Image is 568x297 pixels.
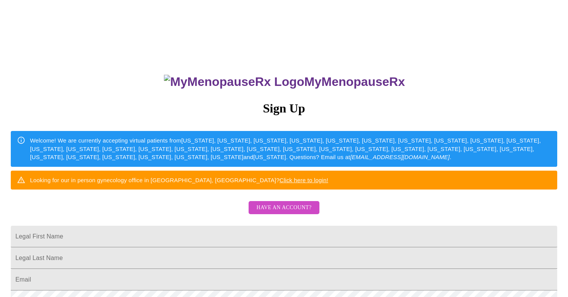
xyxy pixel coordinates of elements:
em: [EMAIL_ADDRESS][DOMAIN_NAME] [350,154,450,160]
span: Have an account? [256,203,311,213]
a: Click here to login! [279,177,328,183]
img: MyMenopauseRx Logo [164,75,304,89]
div: Welcome! We are currently accepting virtual patients from [US_STATE], [US_STATE], [US_STATE], [US... [30,133,551,164]
a: Have an account? [247,210,321,216]
button: Have an account? [249,201,319,215]
h3: Sign Up [11,101,557,116]
h3: MyMenopauseRx [12,75,558,89]
div: Looking for our in person gynecology office in [GEOGRAPHIC_DATA], [GEOGRAPHIC_DATA]? [30,173,328,187]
